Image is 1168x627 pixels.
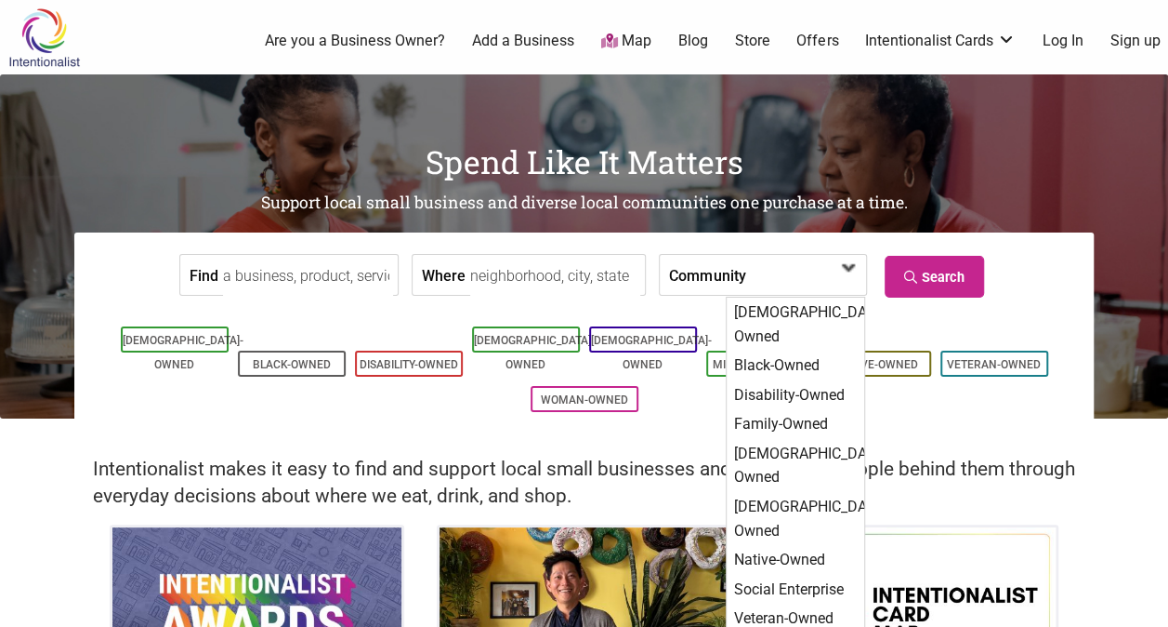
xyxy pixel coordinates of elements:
[728,380,862,410] div: Disability-Owned
[1043,31,1083,51] a: Log In
[541,394,628,407] a: Woman-Owned
[728,409,862,439] div: Family-Owned
[123,334,243,371] a: [DEMOGRAPHIC_DATA]-Owned
[422,255,466,295] label: Where
[265,31,445,51] a: Are you a Business Owner?
[1110,31,1161,51] a: Sign up
[865,31,1016,51] a: Intentionalist Cards
[360,358,458,371] a: Disability-Owned
[678,31,708,51] a: Blog
[713,358,807,371] a: Minority-Owned
[472,31,574,51] a: Add a Business
[728,298,862,351] div: [DEMOGRAPHIC_DATA]-Owned
[728,492,862,545] div: [DEMOGRAPHIC_DATA]-Owned
[734,31,769,51] a: Store
[728,545,862,575] div: Native-Owned
[836,358,918,371] a: Native-Owned
[474,334,595,371] a: [DEMOGRAPHIC_DATA]-Owned
[885,256,984,298] a: Search
[947,358,1041,371] a: Veteran-Owned
[728,439,862,492] div: [DEMOGRAPHIC_DATA]-Owned
[728,575,862,605] div: Social Enterprise
[223,255,393,297] input: a business, product, service
[728,351,862,380] div: Black-Owned
[190,255,218,295] label: Find
[470,255,640,297] input: neighborhood, city, state
[669,255,745,295] label: Community
[591,334,712,371] a: [DEMOGRAPHIC_DATA]-Owned
[93,456,1075,510] h2: Intentionalist makes it easy to find and support local small businesses and the diverse people be...
[601,31,651,52] a: Map
[796,31,838,51] a: Offers
[253,358,331,371] a: Black-Owned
